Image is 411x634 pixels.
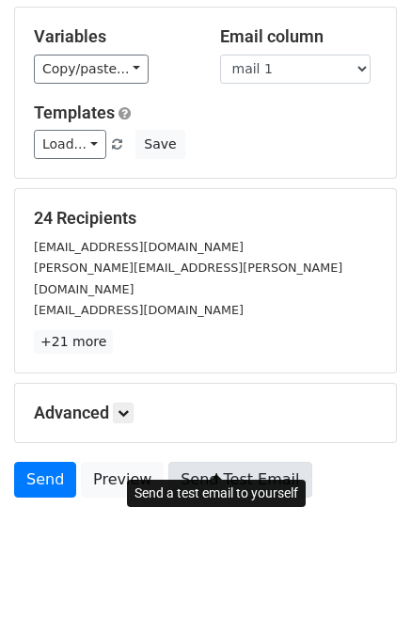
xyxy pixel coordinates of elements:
a: Preview [81,462,164,498]
h5: Advanced [34,403,377,423]
a: Templates [34,103,115,122]
small: [EMAIL_ADDRESS][DOMAIN_NAME] [34,303,244,317]
small: [PERSON_NAME][EMAIL_ADDRESS][PERSON_NAME][DOMAIN_NAME] [34,261,342,296]
a: Load... [34,130,106,159]
div: Send a test email to yourself [127,480,306,507]
h5: 24 Recipients [34,208,377,229]
a: Copy/paste... [34,55,149,84]
iframe: Chat Widget [317,544,411,634]
a: Send [14,462,76,498]
a: Send Test Email [168,462,311,498]
a: +21 more [34,330,113,354]
small: [EMAIL_ADDRESS][DOMAIN_NAME] [34,240,244,254]
h5: Email column [220,26,378,47]
button: Save [135,130,184,159]
h5: Variables [34,26,192,47]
